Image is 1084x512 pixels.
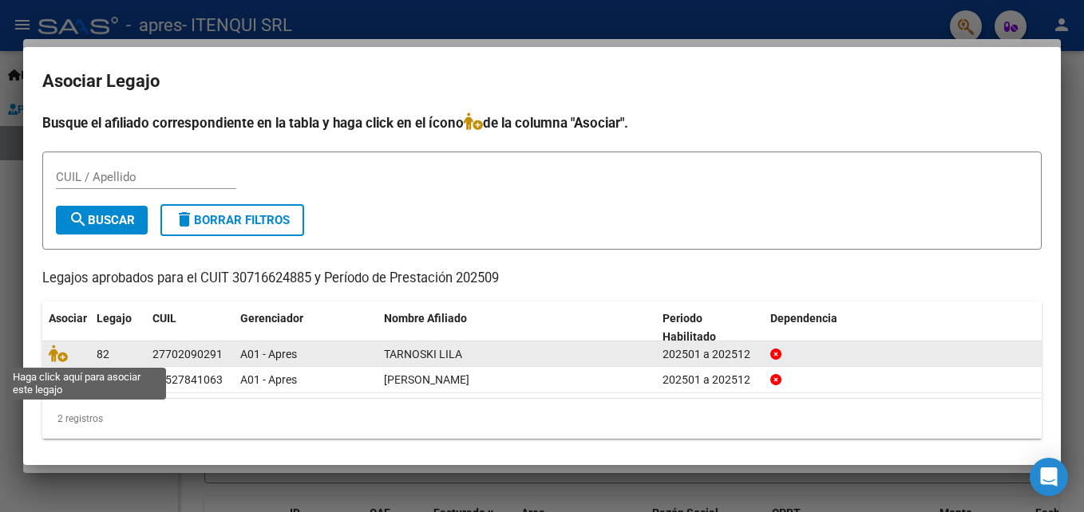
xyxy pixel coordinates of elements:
span: CUIL [152,312,176,325]
div: Open Intercom Messenger [1030,458,1068,496]
span: GARCIA BENJAMIN EZEQUIEL [384,373,469,386]
datatable-header-cell: CUIL [146,301,234,354]
span: A01 - Apres [240,373,297,386]
h2: Asociar Legajo [42,66,1042,96]
datatable-header-cell: Gerenciador [234,301,378,354]
datatable-header-cell: Legajo [90,301,146,354]
datatable-header-cell: Periodo Habilitado [656,301,764,354]
mat-icon: search [69,210,88,229]
div: 202501 a 202512 [663,345,758,364]
datatable-header-cell: Dependencia [764,301,1042,354]
span: Legajo [97,312,132,325]
div: 20527841063 [152,371,223,389]
span: 82 [97,348,109,360]
span: Asociar [49,312,87,325]
span: TARNOSKI LILA [384,348,462,360]
p: Legajos aprobados para el CUIT 30716624885 y Período de Prestación 202509 [42,269,1042,289]
h4: Busque el afiliado correspondiente en la tabla y haga click en el ícono de la columna "Asociar". [42,112,1042,133]
span: A01 - Apres [240,348,297,360]
div: 2 registros [42,399,1042,439]
span: 74 [97,373,109,386]
span: Buscar [69,213,135,227]
span: Dependencia [770,312,837,325]
span: Gerenciador [240,312,303,325]
datatable-header-cell: Asociar [42,301,90,354]
button: Buscar [56,206,148,234]
span: Periodo Habilitado [663,312,716,343]
mat-icon: delete [175,210,194,229]
div: 202501 a 202512 [663,371,758,389]
span: Borrar Filtros [175,213,290,227]
div: 27702090291 [152,345,223,364]
span: Nombre Afiliado [384,312,467,325]
button: Borrar Filtros [160,204,304,236]
datatable-header-cell: Nombre Afiliado [378,301,656,354]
